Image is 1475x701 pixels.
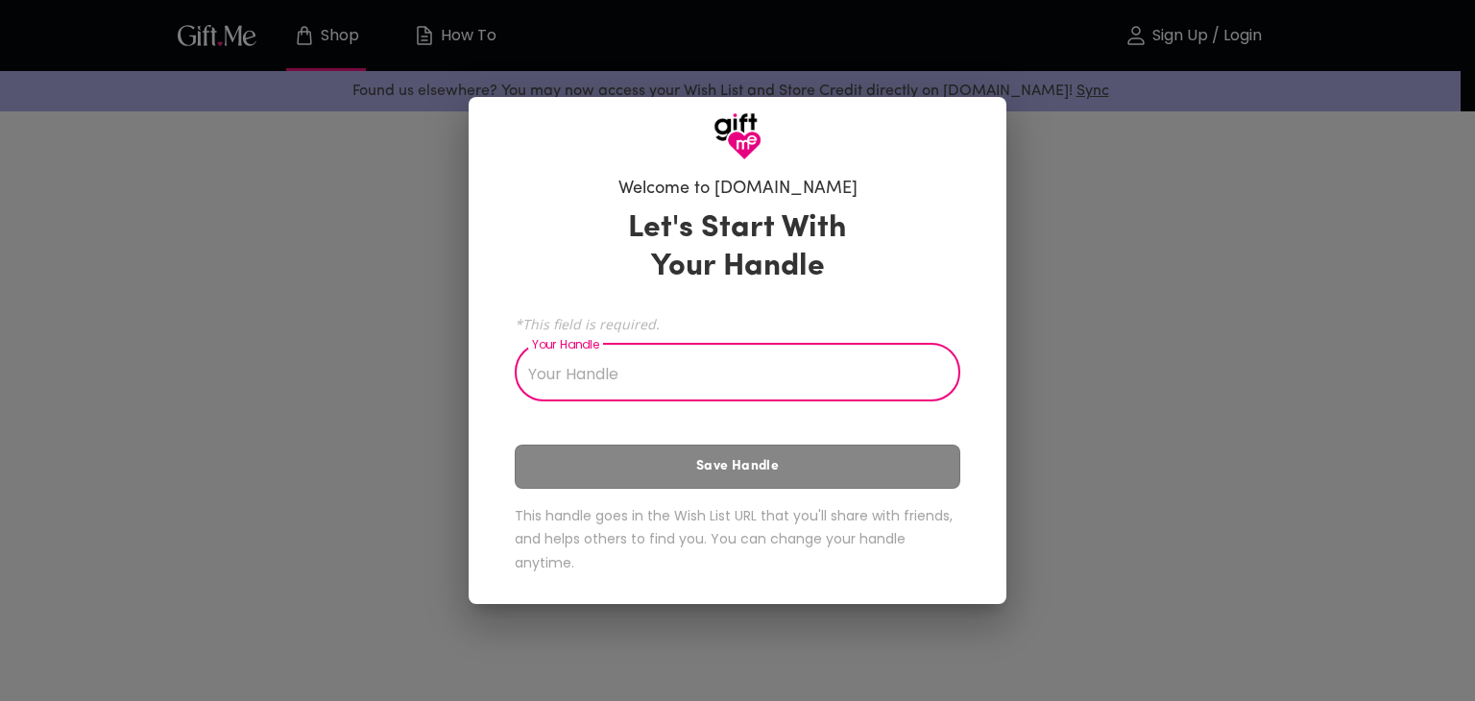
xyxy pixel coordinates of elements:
[515,348,939,401] input: Your Handle
[618,178,858,201] h6: Welcome to [DOMAIN_NAME]
[515,504,960,575] h6: This handle goes in the Wish List URL that you'll share with friends, and helps others to find yo...
[713,112,762,160] img: GiftMe Logo
[604,209,871,286] h3: Let's Start With Your Handle
[515,315,960,333] span: *This field is required.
